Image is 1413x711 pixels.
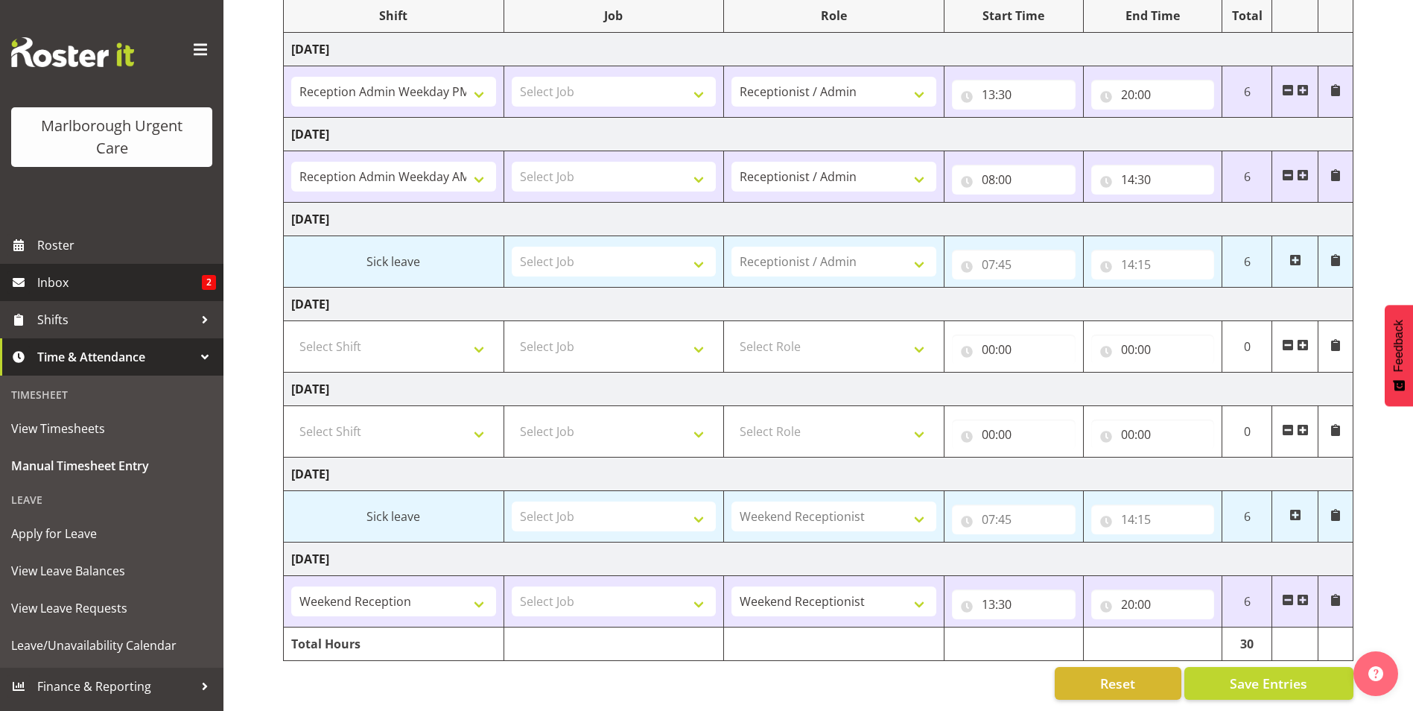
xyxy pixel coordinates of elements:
span: Reset [1100,674,1135,693]
input: Click to select... [952,420,1076,449]
div: Shift [291,7,496,25]
input: Click to select... [1091,80,1215,110]
a: Manual Timesheet Entry [4,447,220,484]
span: Sick leave [366,508,420,525]
td: [DATE] [284,33,1353,66]
input: Click to select... [952,80,1076,110]
img: Rosterit website logo [11,37,134,67]
td: 6 [1222,576,1272,628]
input: Click to select... [1091,335,1215,364]
td: 6 [1222,491,1272,543]
span: View Leave Requests [11,597,212,619]
span: Shifts [37,309,194,331]
input: Click to select... [1091,420,1215,449]
div: Timesheet [4,379,220,410]
td: Total Hours [284,628,504,661]
span: Sick leave [366,253,420,270]
span: Inbox [37,271,202,294]
span: View Leave Balances [11,560,212,582]
div: Role [731,7,936,25]
span: Apply for Leave [11,522,212,545]
span: Save Entries [1230,674,1307,693]
span: Leave/Unavailability Calendar [11,634,212,657]
div: End Time [1091,7,1215,25]
td: [DATE] [284,543,1353,576]
button: Save Entries [1184,667,1353,700]
div: Start Time [952,7,1076,25]
div: Marlborough Urgent Care [26,115,197,159]
td: 0 [1222,406,1272,458]
div: Job [512,7,717,25]
span: 2 [202,275,216,290]
td: 6 [1222,236,1272,288]
span: Feedback [1392,320,1406,372]
td: [DATE] [284,373,1353,406]
input: Click to select... [1091,590,1215,619]
td: [DATE] [284,458,1353,491]
span: Manual Timesheet Entry [11,455,212,477]
a: View Timesheets [4,410,220,447]
td: [DATE] [284,288,1353,321]
td: 6 [1222,151,1272,203]
span: Finance & Reporting [37,675,194,698]
td: [DATE] [284,118,1353,151]
span: View Timesheets [11,417,212,440]
button: Feedback - Show survey [1385,305,1413,406]
img: help-xxl-2.png [1368,666,1383,681]
span: Roster [37,234,216,256]
span: Time & Attendance [37,346,194,368]
a: Apply for Leave [4,515,220,552]
input: Click to select... [952,590,1076,619]
td: 30 [1222,628,1272,661]
input: Click to select... [952,165,1076,195]
a: View Leave Requests [4,590,220,627]
td: 0 [1222,321,1272,373]
td: 6 [1222,66,1272,118]
div: Leave [4,484,220,515]
div: Total [1230,7,1264,25]
input: Click to select... [952,335,1076,364]
a: View Leave Balances [4,552,220,590]
td: [DATE] [284,203,1353,236]
button: Reset [1055,667,1181,700]
a: Leave/Unavailability Calendar [4,627,220,664]
input: Click to select... [1091,165,1215,195]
